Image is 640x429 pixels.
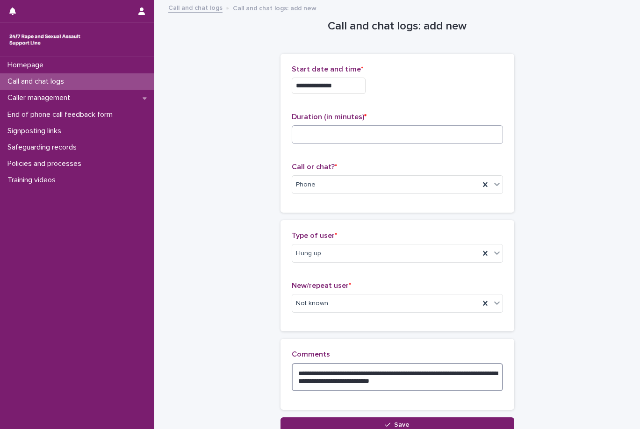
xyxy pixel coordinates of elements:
[168,2,223,13] a: Call and chat logs
[292,113,367,121] span: Duration (in minutes)
[4,110,120,119] p: End of phone call feedback form
[296,299,328,308] span: Not known
[4,159,89,168] p: Policies and processes
[4,143,84,152] p: Safeguarding records
[4,61,51,70] p: Homepage
[292,163,337,171] span: Call or chat?
[292,232,337,239] span: Type of user
[4,127,69,136] p: Signposting links
[292,282,351,289] span: New/repeat user
[7,30,82,49] img: rhQMoQhaT3yELyF149Cw
[296,249,321,258] span: Hung up
[280,20,514,33] h1: Call and chat logs: add new
[296,180,316,190] span: Phone
[292,350,330,358] span: Comments
[292,65,363,73] span: Start date and time
[4,176,63,185] p: Training videos
[4,77,72,86] p: Call and chat logs
[394,422,410,428] span: Save
[4,93,78,102] p: Caller management
[233,2,316,13] p: Call and chat logs: add new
